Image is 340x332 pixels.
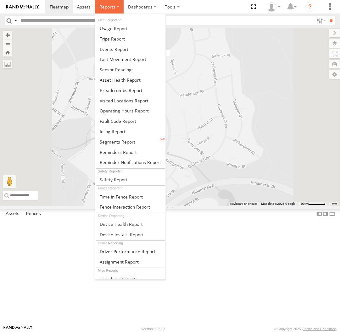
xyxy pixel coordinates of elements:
[3,210,22,218] label: Assets
[329,70,340,79] label: Map Settings
[13,16,18,25] label: Search Query
[95,23,165,34] a: Usage Report
[95,95,165,106] a: Visited Locations Report
[316,209,322,218] label: Dock Summary Table to the Left
[95,219,165,229] a: Device Health Report
[95,137,165,147] a: Segments Report
[95,229,165,240] a: Device Installs Report
[322,209,329,218] label: Dock Summary Table to the Right
[95,246,165,257] a: Driver Performance Report
[95,116,165,126] a: Fault Code Report
[3,39,12,48] button: Zoom out
[141,327,165,331] div: Version: 305.03
[265,2,283,12] div: Helen Mason
[95,257,165,267] a: Assignment Report
[3,175,16,188] button: Drag Pegman onto the map to open Street View
[95,54,165,64] a: Last Movement Report
[95,174,165,185] a: Safety Report
[3,326,32,332] a: Visit our Website
[3,48,12,57] button: Zoom Home
[331,203,337,205] a: Terms
[95,75,165,85] a: Asset Health Report
[95,34,165,44] a: Trips Report
[305,2,315,12] i: ?
[314,16,328,25] label: Search Filter Options
[303,327,337,331] a: Terms and Conditions
[95,106,165,116] a: Asset Operating Hours Report
[274,327,337,331] div: © Copyright 2025 -
[95,274,165,284] a: Scheduled Reports
[297,202,327,206] button: Map Scale: 100 m per 51 pixels
[95,126,165,137] a: Idling Report
[3,31,12,39] button: Zoom in
[299,202,308,205] span: 100 m
[6,5,39,9] img: rand-logo.svg
[95,85,165,95] a: Breadcrumbs Report
[95,192,165,202] a: Time in Fences Report
[329,209,335,218] label: Hide Summary Table
[95,147,165,157] a: Reminders Report
[230,202,257,206] button: Keyboard shortcuts
[261,202,295,205] span: Map data ©2025 Google
[95,157,165,168] a: Service Reminder Notifications Report
[95,202,165,212] a: Fence Interaction Report
[3,60,12,68] label: Measure
[95,64,165,75] a: Sensor Readings
[95,44,165,54] a: Full Events Report
[23,210,44,218] label: Fences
